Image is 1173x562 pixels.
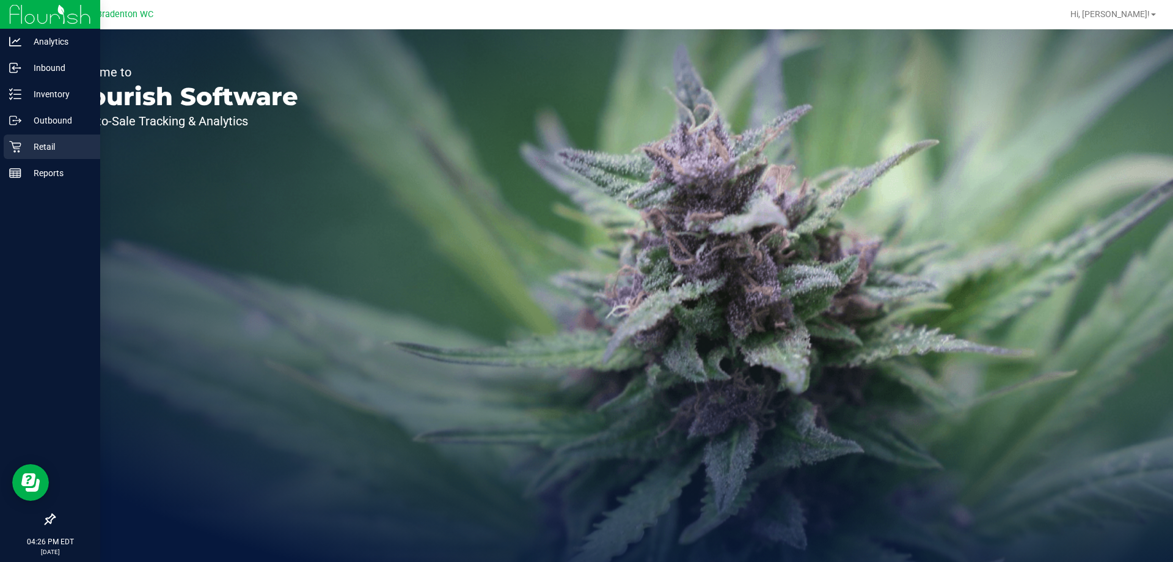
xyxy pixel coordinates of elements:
[9,88,21,100] inline-svg: Inventory
[12,464,49,501] iframe: Resource center
[9,62,21,74] inline-svg: Inbound
[9,167,21,179] inline-svg: Reports
[97,9,153,20] span: Bradenton WC
[21,34,95,49] p: Analytics
[21,113,95,128] p: Outbound
[9,114,21,127] inline-svg: Outbound
[21,87,95,102] p: Inventory
[21,166,95,180] p: Reports
[9,35,21,48] inline-svg: Analytics
[9,141,21,153] inline-svg: Retail
[21,61,95,75] p: Inbound
[66,84,298,109] p: Flourish Software
[5,547,95,556] p: [DATE]
[66,66,298,78] p: Welcome to
[66,115,298,127] p: Seed-to-Sale Tracking & Analytics
[1070,9,1150,19] span: Hi, [PERSON_NAME]!
[5,536,95,547] p: 04:26 PM EDT
[21,139,95,154] p: Retail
